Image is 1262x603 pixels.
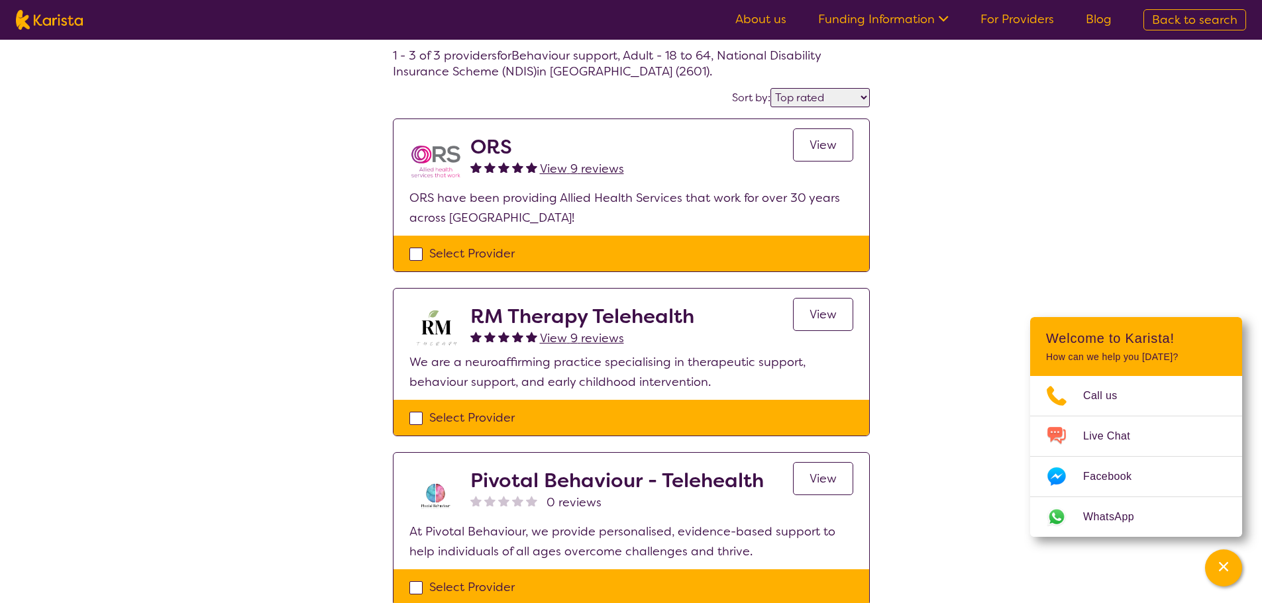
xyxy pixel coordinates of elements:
img: nonereviewstar [498,495,509,506]
span: 0 reviews [547,492,602,512]
p: We are a neuroaffirming practice specialising in therapeutic support, behaviour support, and earl... [409,352,853,392]
img: fullstar [470,331,482,342]
p: At Pivotal Behaviour, we provide personalised, evidence-based support to help individuals of all ... [409,522,853,561]
a: View 9 reviews [540,159,624,179]
a: View [793,298,853,331]
img: fullstar [512,162,523,173]
span: Call us [1083,386,1133,406]
a: Funding Information [818,11,949,27]
img: fullstar [526,331,537,342]
span: WhatsApp [1083,507,1150,527]
a: View [793,462,853,495]
h2: Pivotal Behaviour - Telehealth [470,469,764,492]
a: Back to search [1143,9,1246,30]
img: fullstar [484,331,496,342]
a: Web link opens in a new tab. [1030,497,1242,537]
div: Channel Menu [1030,317,1242,537]
img: Karista logo [16,10,83,30]
h2: ORS [470,135,624,159]
a: For Providers [980,11,1054,27]
img: fullstar [512,331,523,342]
span: View [810,137,837,153]
img: fullstar [484,162,496,173]
p: How can we help you [DATE]? [1046,351,1226,363]
img: fullstar [498,162,509,173]
button: Channel Menu [1205,549,1242,586]
a: Blog [1086,11,1112,27]
h2: RM Therapy Telehealth [470,304,694,328]
span: Back to search [1152,12,1237,28]
img: fullstar [498,331,509,342]
span: Live Chat [1083,426,1146,446]
img: b3hjthhf71fnbidirs13.png [409,304,462,352]
a: About us [735,11,786,27]
img: nonereviewstar [484,495,496,506]
span: View [810,306,837,322]
img: nonereviewstar [526,495,537,506]
span: View 9 reviews [540,330,624,346]
span: Facebook [1083,467,1147,487]
img: nonereviewstar [470,495,482,506]
img: nspbnteb0roocrxnmwip.png [409,135,462,188]
p: ORS have been providing Allied Health Services that work for over 30 years across [GEOGRAPHIC_DATA]! [409,188,853,228]
span: View [810,471,837,487]
img: nonereviewstar [512,495,523,506]
h2: Welcome to Karista! [1046,330,1226,346]
label: Sort by: [732,91,770,105]
img: fullstar [470,162,482,173]
img: fullstar [526,162,537,173]
a: View [793,128,853,162]
span: View 9 reviews [540,161,624,177]
img: s8av3rcikle0tbnjpqc8.png [409,469,462,522]
ul: Choose channel [1030,376,1242,537]
a: View 9 reviews [540,328,624,348]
